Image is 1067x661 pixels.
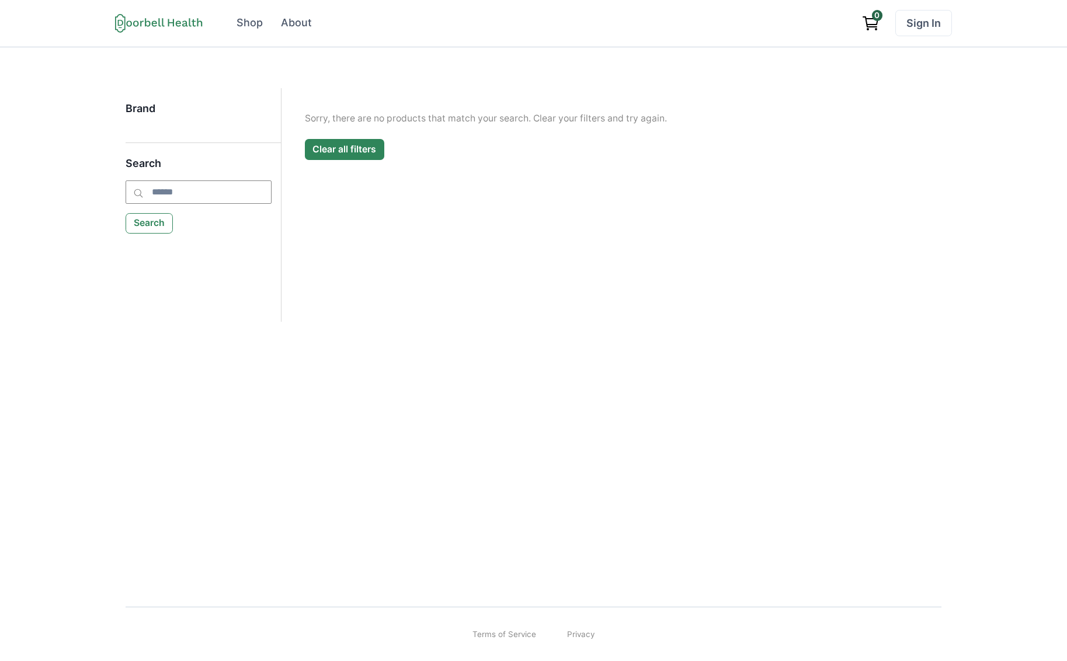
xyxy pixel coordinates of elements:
a: Shop [229,10,271,36]
a: Sign In [895,10,952,36]
a: Terms of Service [472,628,536,640]
a: About [273,10,320,36]
a: View cart [856,10,885,36]
p: Sorry, there are no products that match your search. Clear your filters and try again. [305,112,918,126]
div: About [281,15,312,31]
button: Search [126,213,173,234]
div: Shop [237,15,263,31]
span: 0 [872,10,882,20]
h5: Brand [126,102,272,126]
a: Privacy [567,628,595,640]
h5: Search [126,157,272,180]
button: Clear all filters [305,139,384,160]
